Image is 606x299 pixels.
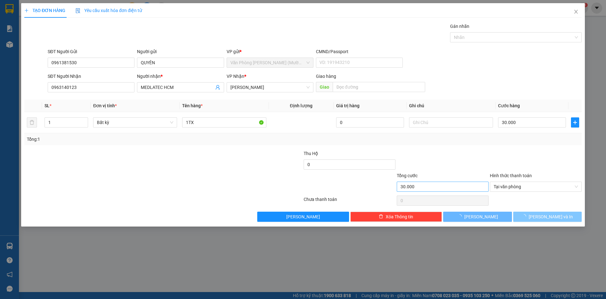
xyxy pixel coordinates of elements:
[68,8,84,23] img: logo.jpg
[336,103,359,108] span: Giá trị hàng
[41,9,61,50] b: BIÊN NHẬN GỬI HÀNG
[443,212,512,222] button: [PERSON_NAME]
[24,8,65,13] span: TẠO ĐƠN HÀNG
[230,83,310,92] span: Phạm Ngũ Lão
[350,212,442,222] button: deleteXóa Thông tin
[48,73,134,80] div: SĐT Người Nhận
[571,120,579,125] span: plus
[93,103,117,108] span: Đơn vị tính
[182,117,266,128] input: VD: Bàn, Ghế
[303,196,396,207] div: Chưa thanh toán
[137,48,224,55] div: Người gửi
[27,117,37,128] button: delete
[257,212,349,222] button: [PERSON_NAME]
[409,117,493,128] input: Ghi Chú
[490,173,532,178] label: Hình thức thanh toán
[567,3,585,21] button: Close
[304,151,318,156] span: Thu Hộ
[97,118,173,127] span: Bất kỳ
[75,8,142,13] span: Yêu cầu xuất hóa đơn điện tử
[182,103,203,108] span: Tên hàng
[513,212,582,222] button: [PERSON_NAME] và In
[286,213,320,220] span: [PERSON_NAME]
[498,103,520,108] span: Cước hàng
[45,103,50,108] span: SL
[227,48,313,55] div: VP gửi
[494,182,578,191] span: Tại văn phòng
[8,41,36,71] b: [PERSON_NAME]
[316,48,403,55] div: CMND/Passport
[316,82,333,92] span: Giao
[53,24,87,29] b: [DOMAIN_NAME]
[336,117,404,128] input: 0
[48,48,134,55] div: SĐT Người Gửi
[379,214,383,219] span: delete
[386,213,413,220] span: Xóa Thông tin
[316,74,336,79] span: Giao hàng
[333,82,425,92] input: Dọc đường
[290,103,312,108] span: Định lượng
[457,214,464,219] span: loading
[529,213,573,220] span: [PERSON_NAME] và In
[27,136,234,143] div: Tổng: 1
[227,74,244,79] span: VP Nhận
[522,214,529,219] span: loading
[450,24,469,29] label: Gán nhãn
[230,58,310,67] span: Văn Phòng Trần Phú (Mường Thanh)
[75,8,80,13] img: icon
[397,173,418,178] span: Tổng cước
[24,8,29,13] span: plus
[571,117,579,128] button: plus
[407,100,496,112] th: Ghi chú
[53,30,87,38] li: (c) 2017
[215,85,220,90] span: user-add
[464,213,498,220] span: [PERSON_NAME]
[573,9,579,14] span: close
[137,73,224,80] div: Người nhận
[8,8,39,40] img: logo.jpg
